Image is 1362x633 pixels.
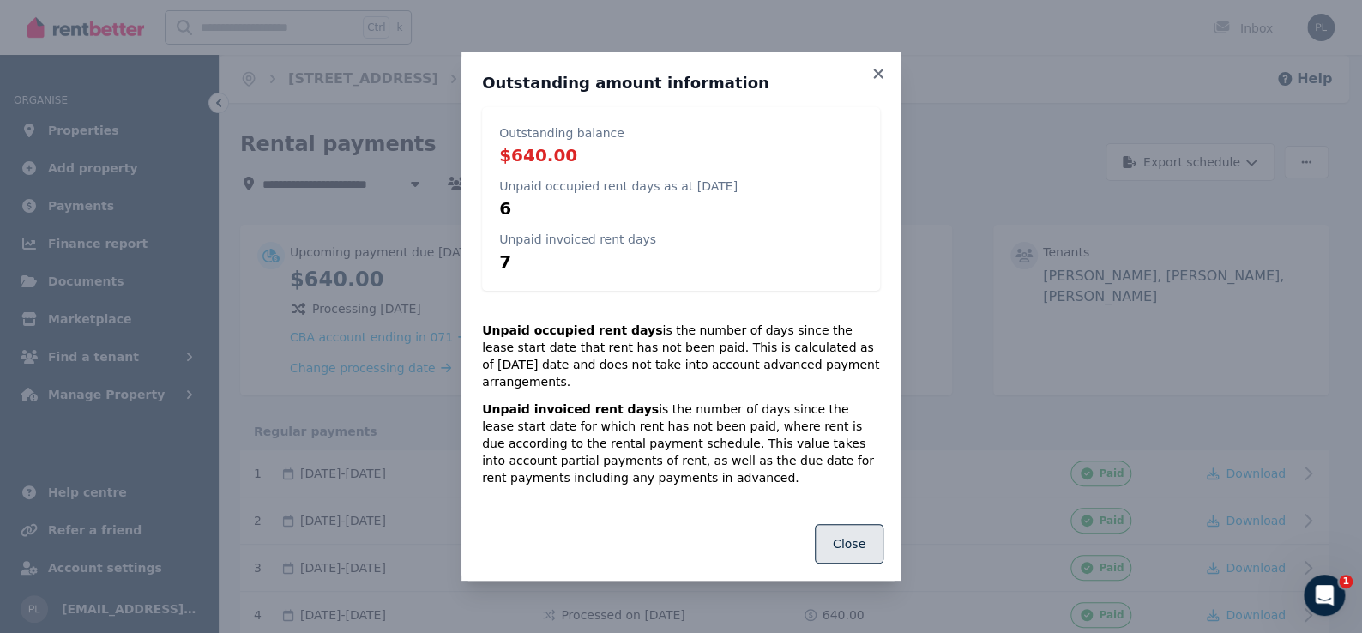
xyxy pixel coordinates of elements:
iframe: Intercom live chat [1304,575,1345,616]
p: $640.00 [499,143,624,167]
button: Close [815,524,883,564]
p: 7 [499,250,656,274]
span: 1 [1339,575,1353,588]
p: Outstanding balance [499,124,624,142]
p: Unpaid invoiced rent days [499,231,656,248]
p: is the number of days since the lease start date that rent has not been paid. This is calculated ... [482,322,880,390]
strong: Unpaid occupied rent days [482,323,662,337]
strong: Unpaid invoiced rent days [482,402,659,416]
p: Unpaid occupied rent days as at [DATE] [499,178,738,195]
p: 6 [499,196,738,220]
p: is the number of days since the lease start date for which rent has not been paid, where rent is ... [482,401,880,486]
h3: Outstanding amount information [482,73,880,93]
